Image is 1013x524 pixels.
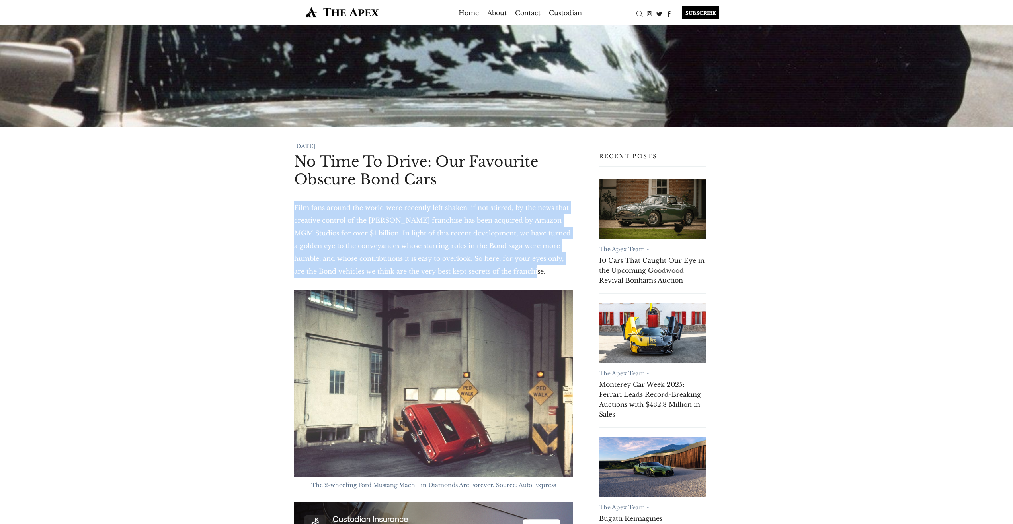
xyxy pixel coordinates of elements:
[674,6,719,19] a: SUBSCRIBE
[599,179,706,239] a: 10 Cars That Caught Our Eye in the Upcoming Goodwood Revival Bonhams Auction
[682,6,719,19] div: SUBSCRIBE
[294,153,573,188] h1: No Time To Drive: Our Favourite Obscure Bond Cars
[644,9,654,17] a: Instagram
[634,9,644,17] a: Search
[599,370,649,377] a: The Apex Team -
[599,303,706,363] a: Monterey Car Week 2025: Ferrari Leads Record-Breaking Auctions with $432.8 Million in Sales
[654,9,664,17] a: Twitter
[599,504,649,511] a: The Apex Team -
[599,437,706,497] a: Bugatti Reimagines Coachbuilding With the Singular ‘Brouillard’
[311,481,556,489] span: The 2-wheeling Ford Mustang Mach 1 in Diamonds Are Forever. Source: Auto Express
[294,143,315,150] time: [DATE]
[549,6,582,19] a: Custodian
[515,6,541,19] a: Contact
[599,153,706,167] h3: Recent Posts
[599,380,706,419] a: Monterey Car Week 2025: Ferrari Leads Record-Breaking Auctions with $432.8 Million in Sales
[487,6,507,19] a: About
[294,6,391,18] img: The Apex by Custodian
[459,6,479,19] a: Home
[599,256,706,285] a: 10 Cars That Caught Our Eye in the Upcoming Goodwood Revival Bonhams Auction
[664,9,674,17] a: Facebook
[599,246,649,253] a: The Apex Team -
[294,201,573,278] p: Film fans around the world were recently left shaken, if not stirred, by the news that creative c...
